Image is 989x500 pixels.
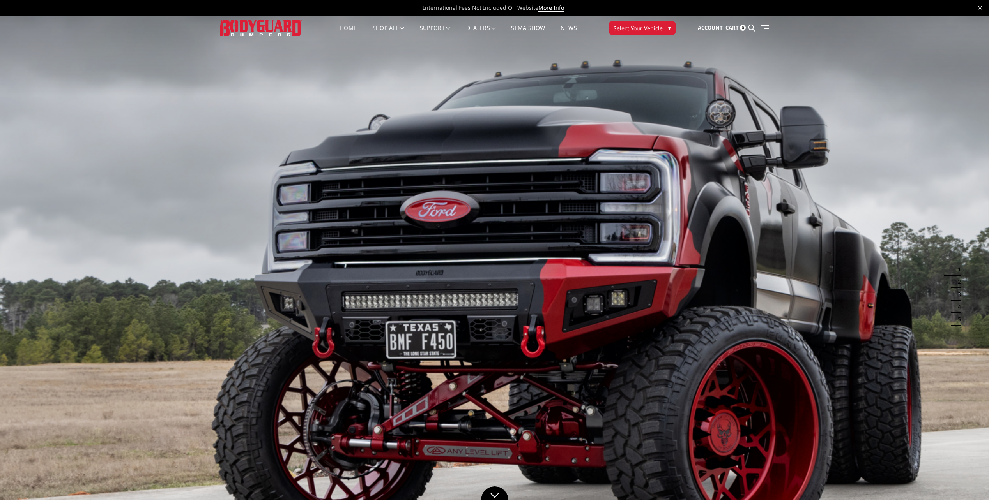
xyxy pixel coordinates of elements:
a: shop all [373,25,404,40]
span: ▾ [668,24,671,32]
a: Account [698,18,723,39]
button: 4 of 5 [953,301,961,313]
img: BODYGUARD BUMPERS [220,20,302,36]
a: Home [340,25,357,40]
a: More Info [538,4,564,12]
button: 2 of 5 [953,276,961,288]
button: 3 of 5 [953,288,961,301]
span: 0 [740,25,746,31]
iframe: Chat Widget [950,463,989,500]
a: Support [420,25,451,40]
span: Account [698,24,723,31]
a: News [561,25,577,40]
span: Cart [725,24,739,31]
button: 1 of 5 [953,263,961,276]
a: Dealers [466,25,496,40]
button: 5 of 5 [953,313,961,326]
a: SEMA Show [511,25,545,40]
a: Cart 0 [725,18,746,39]
button: Select Your Vehicle [609,21,676,35]
span: Select Your Vehicle [614,24,663,32]
a: Click to Down [481,486,508,500]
